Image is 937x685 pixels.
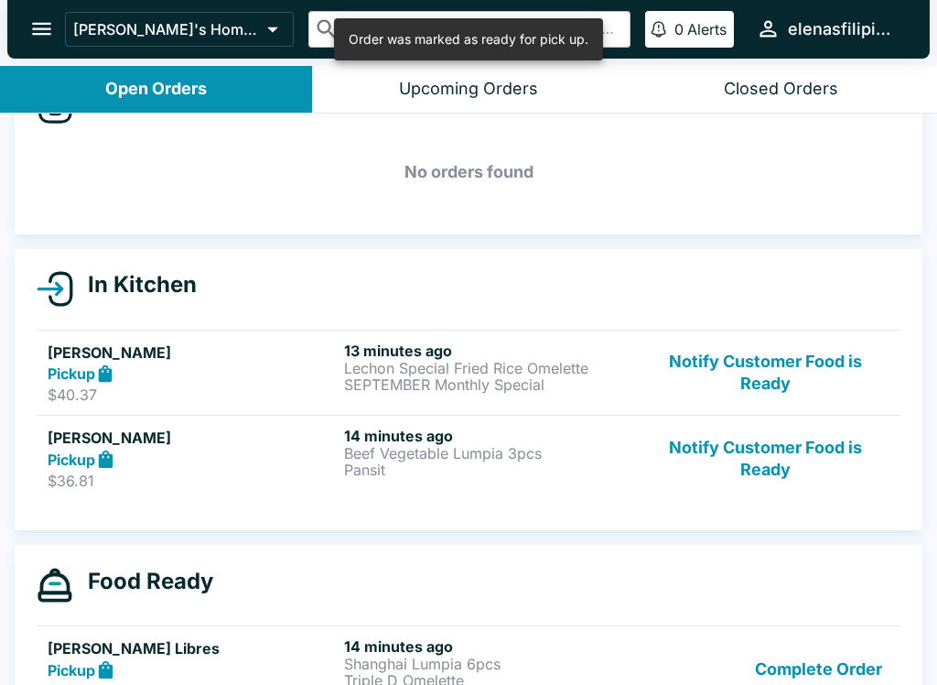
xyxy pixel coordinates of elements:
[344,462,633,478] p: Pansit
[105,79,207,100] div: Open Orders
[48,661,95,680] strong: Pickup
[344,342,633,360] h6: 13 minutes ago
[344,427,633,445] h6: 14 minutes ago
[48,427,337,449] h5: [PERSON_NAME]
[18,5,65,52] button: open drawer
[641,427,889,490] button: Notify Customer Food is Ready
[344,637,633,656] h6: 14 minutes ago
[344,376,633,393] p: SEPTEMBER Monthly Special
[73,271,197,299] h4: In Kitchen
[344,656,633,672] p: Shanghai Lumpia 6pcs
[344,360,633,376] p: Lechon Special Fried Rice Omelette
[65,12,294,47] button: [PERSON_NAME]'s Home of the Finest Filipino Foods
[687,20,727,38] p: Alerts
[73,568,213,595] h4: Food Ready
[37,415,900,501] a: [PERSON_NAME]Pickup$36.8114 minutes agoBeef Vegetable Lumpia 3pcsPansitNotify Customer Food is Ready
[37,139,900,205] h5: No orders found
[641,342,889,405] button: Notify Customer Food is Ready
[48,364,95,383] strong: Pickup
[674,20,684,38] p: 0
[788,18,900,40] div: elenasfilipinofoods
[48,386,337,404] p: $40.37
[349,24,588,55] div: Order was marked as ready for pick up.
[48,637,337,659] h5: [PERSON_NAME] Libres
[724,79,838,100] div: Closed Orders
[73,20,260,38] p: [PERSON_NAME]'s Home of the Finest Filipino Foods
[48,342,337,364] h5: [PERSON_NAME]
[399,79,538,100] div: Upcoming Orders
[48,451,95,469] strong: Pickup
[749,9,908,49] button: elenasfilipinofoods
[37,330,900,416] a: [PERSON_NAME]Pickup$40.3713 minutes agoLechon Special Fried Rice OmeletteSEPTEMBER Monthly Specia...
[344,445,633,462] p: Beef Vegetable Lumpia 3pcs
[48,472,337,490] p: $36.81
